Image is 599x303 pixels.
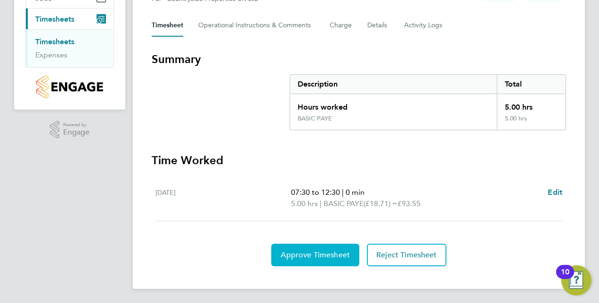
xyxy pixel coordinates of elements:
[50,121,90,139] a: Powered byEngage
[36,75,103,98] img: countryside-properties-logo-retina.png
[290,94,497,115] div: Hours worked
[342,188,344,197] span: |
[152,52,566,67] h3: Summary
[291,188,340,197] span: 07:30 to 12:30
[497,94,566,115] div: 5.00 hrs
[346,188,364,197] span: 0 min
[35,37,74,46] a: Timesheets
[198,14,315,37] button: Operational Instructions & Comments
[376,250,437,260] span: Reject Timesheet
[152,14,183,37] button: Timesheet
[497,75,566,94] div: Total
[397,199,421,208] span: £93.55
[497,115,566,130] div: 5.00 hrs
[291,199,318,208] span: 5.00 hrs
[561,272,569,284] div: 10
[63,128,89,136] span: Engage
[320,199,322,208] span: |
[25,75,114,98] a: Go to home page
[35,50,67,59] a: Expenses
[271,244,359,266] button: Approve Timesheet
[298,115,332,122] div: BASIC PAYE
[367,14,389,37] button: Details
[281,250,350,260] span: Approve Timesheet
[26,8,113,29] button: Timesheets
[548,187,562,198] a: Edit
[63,121,89,129] span: Powered by
[152,52,566,266] section: Timesheet
[404,14,444,37] button: Activity Logs
[324,198,364,209] span: BASIC PAYE
[290,75,497,94] div: Description
[152,153,566,168] h3: Time Worked
[290,74,566,130] div: Summary
[155,187,291,209] div: [DATE]
[364,199,397,208] span: (£18.71) =
[330,14,352,37] button: Charge
[35,15,74,24] span: Timesheets
[26,29,113,67] div: Timesheets
[561,265,591,295] button: Open Resource Center, 10 new notifications
[548,188,562,197] span: Edit
[367,244,446,266] button: Reject Timesheet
